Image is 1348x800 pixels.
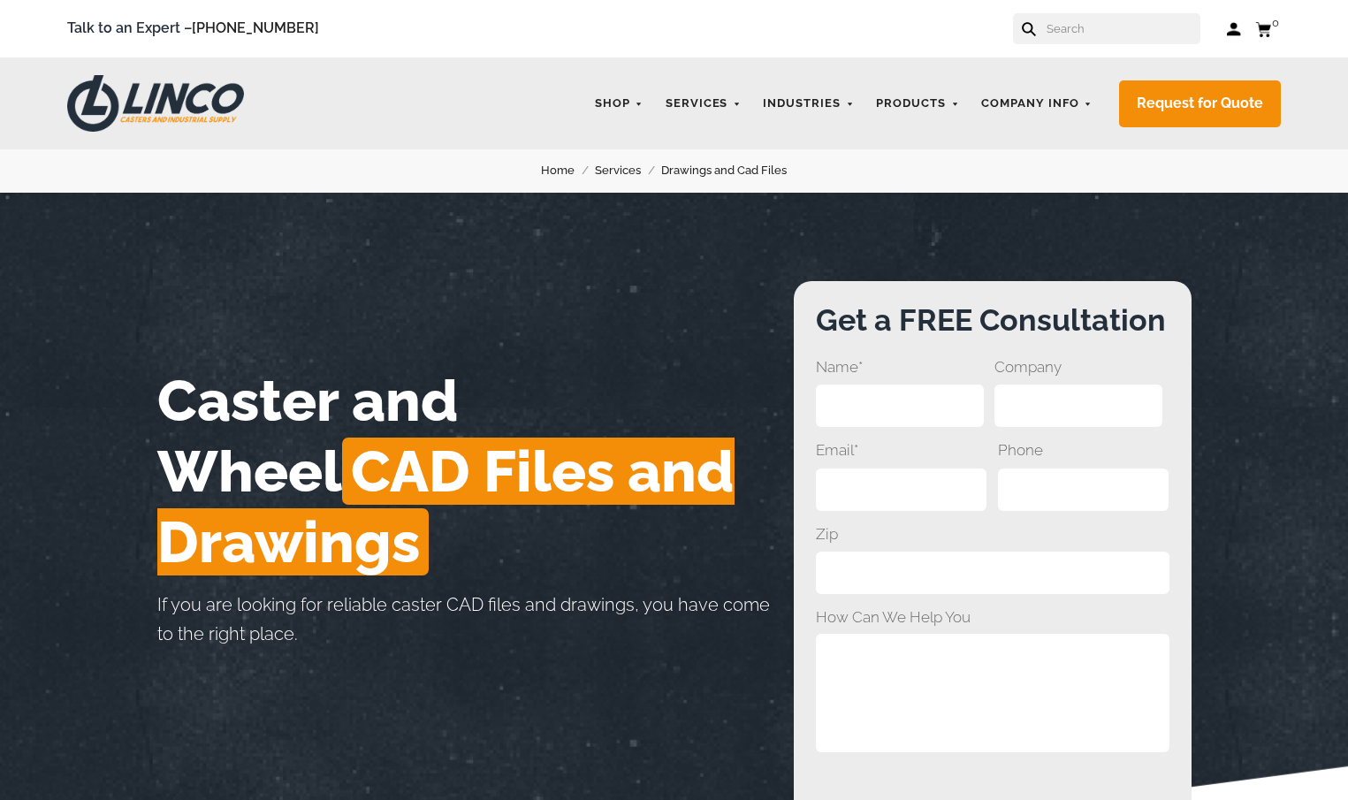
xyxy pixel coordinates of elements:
[754,87,863,121] a: Industries
[994,385,1162,427] input: Company
[816,438,987,462] span: Email*
[816,522,1169,546] span: Zip
[541,161,595,180] a: Home
[972,87,1101,121] a: Company Info
[661,161,807,180] a: Drawings and Cad Files
[1045,13,1200,44] input: Search
[1119,80,1281,127] a: Request for Quote
[998,438,1169,462] span: Phone
[816,469,987,511] input: Email*
[867,87,968,121] a: Products
[157,590,772,649] p: If you are looking for reliable caster CAD files and drawings, you have come to the right place.
[1227,20,1242,38] a: Log in
[816,354,984,379] span: Name*
[657,87,750,121] a: Services
[192,19,319,36] a: [PHONE_NUMBER]
[816,605,1169,629] span: How Can We Help You
[586,87,652,121] a: Shop
[816,303,1169,337] h3: Get a FREE Consultation
[994,354,1162,379] span: Company
[998,469,1169,511] input: Phone
[67,75,244,132] img: LINCO CASTERS & INDUSTRIAL SUPPLY
[67,17,319,41] span: Talk to an Expert –
[157,365,772,577] h1: Caster and Wheel
[1272,16,1279,29] span: 0
[157,438,735,575] span: CAD Files and Drawings
[816,552,1169,594] input: Zip
[595,161,661,180] a: Services
[816,634,1169,751] textarea: How Can We Help You
[1255,18,1281,40] a: 0
[816,385,984,427] input: Name*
